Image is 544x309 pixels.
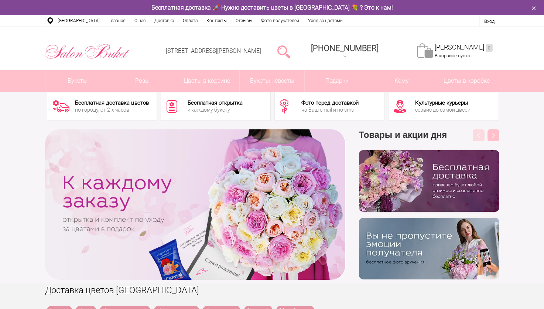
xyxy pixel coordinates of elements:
[305,70,369,92] a: Подарки
[231,15,257,26] a: Отзывы
[110,70,175,92] a: Розы
[178,15,202,26] a: Оплата
[104,15,130,26] a: Главная
[484,18,495,24] a: Вход
[359,129,499,150] h3: Товары и акции дня
[487,129,499,141] button: Next
[434,70,499,92] a: Цветы в коробке
[359,218,499,279] img: v9wy31nijnvkfycrkduev4dhgt9psb7e.png.webp
[202,15,231,26] a: Контакты
[257,15,304,26] a: Фото получателей
[435,53,470,58] span: В корзине пусто
[130,15,150,26] a: О нас
[166,47,261,54] a: [STREET_ADDRESS][PERSON_NAME]
[304,15,347,26] a: Уход за цветами
[307,41,383,62] a: [PHONE_NUMBER]
[359,150,499,212] img: hpaj04joss48rwypv6hbykmvk1dj7zyr.png.webp
[369,70,434,92] span: Кому
[45,283,499,297] h1: Доставка цветов [GEOGRAPHIC_DATA]
[188,100,243,106] div: Бесплатная открытка
[301,107,359,112] div: на Ваш email и по sms
[415,107,471,112] div: сервис до самой двери
[45,42,130,61] img: Цветы Нижний Новгород
[311,44,379,53] span: [PHONE_NUMBER]
[415,100,471,106] div: Культурные курьеры
[188,107,243,112] div: к каждому букету
[175,70,240,92] a: Цветы в корзине
[75,107,149,112] div: по городу, от 2-х часов
[40,4,505,11] div: Бесплатная доставка 🚀 Нужно доставить цветы в [GEOGRAPHIC_DATA] 💐 ? Это к нам!
[240,70,304,92] a: Букеты невесты
[53,15,104,26] a: [GEOGRAPHIC_DATA]
[45,70,110,92] a: Букеты
[75,100,149,106] div: Бесплатная доставка цветов
[435,43,493,52] a: [PERSON_NAME]
[150,15,178,26] a: Доставка
[301,100,359,106] div: Фото перед доставкой
[486,44,493,52] ins: 0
